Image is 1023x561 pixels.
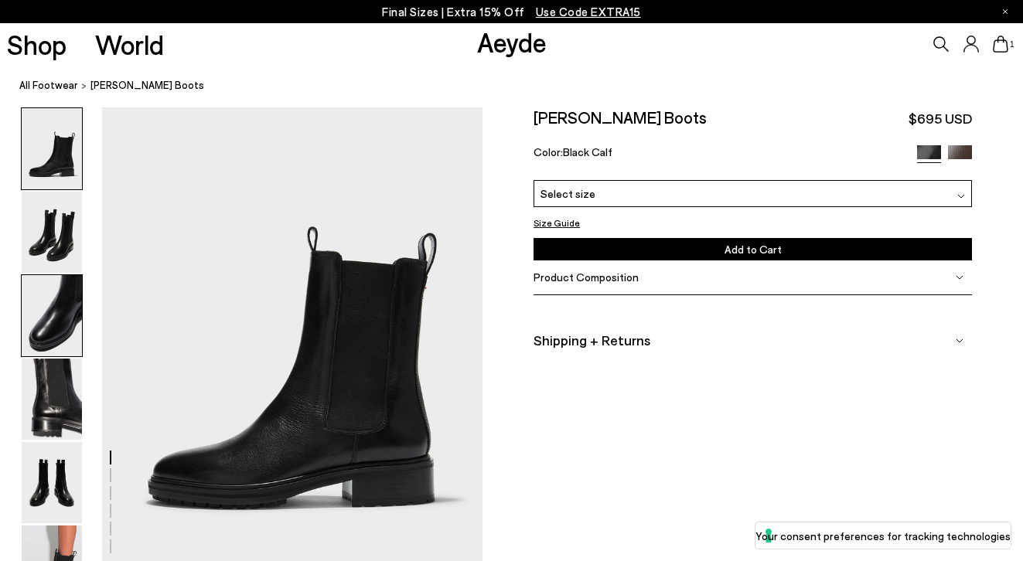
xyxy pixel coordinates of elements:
span: [PERSON_NAME] Boots [90,77,204,93]
span: Black Calf [563,145,612,158]
img: Jack Chelsea Boots - Image 4 [22,359,82,440]
span: $695 USD [909,109,972,128]
span: Select size [540,187,595,200]
img: svg%3E [957,192,965,200]
img: svg%3E [956,337,963,345]
span: Add to Cart [725,243,782,256]
nav: breadcrumb [19,65,1023,107]
span: Shipping + Returns [534,331,650,350]
img: Jack Chelsea Boots - Image 1 [22,108,82,189]
img: Jack Chelsea Boots - Image 2 [22,192,82,273]
button: Add to Cart [534,238,972,260]
img: Jack Chelsea Boots - Image 5 [22,442,82,523]
label: Your consent preferences for tracking technologies [755,528,1011,544]
span: Navigate to /collections/ss25-final-sizes [536,5,641,19]
p: Final Sizes | Extra 15% Off [382,2,641,22]
h2: [PERSON_NAME] Boots [534,107,707,127]
a: 1 [993,36,1008,53]
a: Aeyde [477,25,547,58]
img: Jack Chelsea Boots - Image 3 [22,275,82,356]
button: Size Guide [534,217,580,228]
img: svg%3E [956,274,963,281]
button: Your consent preferences for tracking technologies [755,522,1011,549]
a: World [95,31,164,58]
span: 1 [1008,40,1016,49]
a: All Footwear [19,77,78,93]
div: Color: [534,145,902,163]
a: Shop [7,31,66,58]
span: Product Composition [534,270,639,284]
